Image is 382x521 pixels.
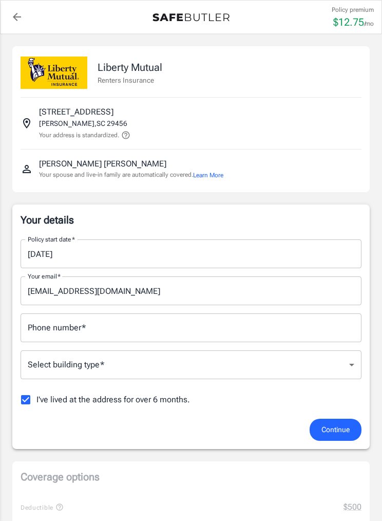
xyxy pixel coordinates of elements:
p: [STREET_ADDRESS] [39,106,113,118]
p: Your spouse and live-in family are automatically covered. [39,170,223,180]
p: Liberty Mutual [98,60,162,75]
p: Policy premium [332,5,374,14]
label: Policy start date [28,235,75,244]
input: Enter email [21,276,361,305]
img: Back to quotes [152,13,230,22]
img: Liberty Mutual [21,57,87,89]
p: /mo [364,19,374,28]
p: Your details [21,213,361,227]
span: Continue [321,423,350,436]
p: Renters Insurance [98,75,162,85]
span: I've lived at the address for over 6 months. [36,394,190,406]
label: Your email [28,272,61,281]
p: Your address is standardized. [39,131,119,140]
a: back to quotes [7,7,27,27]
svg: Insured person [21,163,33,175]
input: Choose date, selected date is Sep 7, 2025 [21,239,354,268]
button: Continue [310,419,361,441]
input: Enter number [21,313,361,342]
span: $ 12.75 [333,16,364,28]
p: [PERSON_NAME] [PERSON_NAME] [39,158,166,170]
p: [PERSON_NAME] , SC 29456 [39,118,127,128]
svg: Insured address [21,117,33,129]
button: Learn More [193,171,223,180]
